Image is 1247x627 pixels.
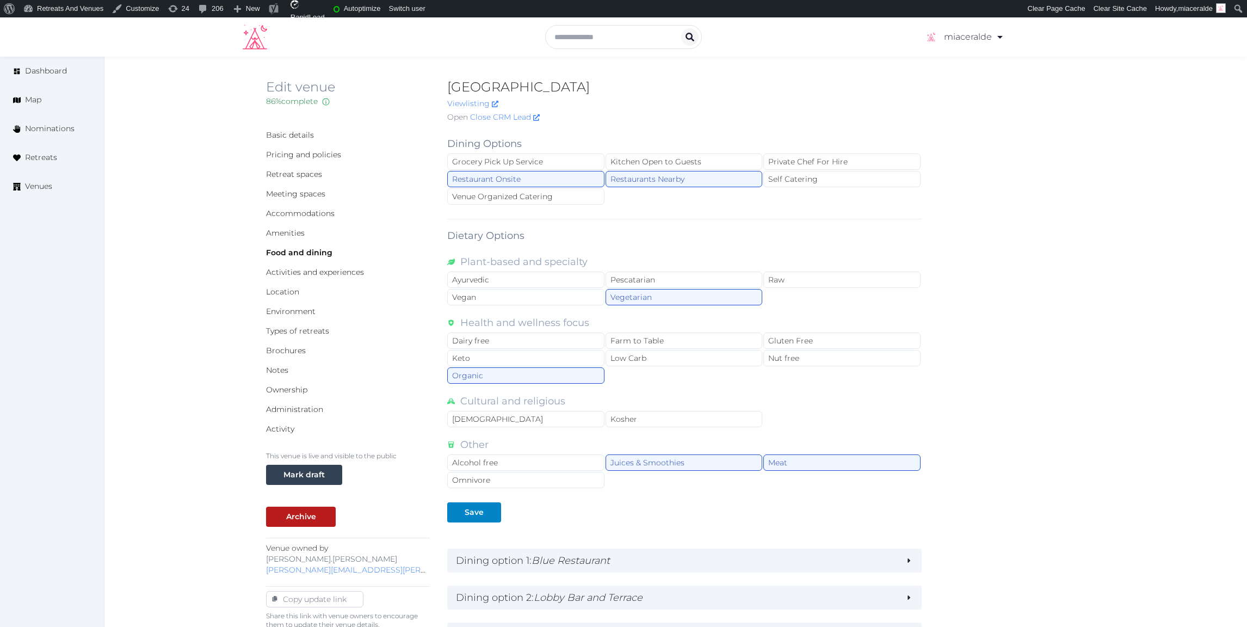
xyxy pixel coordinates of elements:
a: Pricing and policies [266,150,341,159]
p: Venue owned by [266,543,430,575]
div: Dairy free [447,333,604,349]
div: Self Catering [763,171,921,187]
span: Open [447,112,468,123]
a: miaceralde [924,22,1004,52]
a: Administration [266,404,323,414]
div: Alcohol free [447,454,604,471]
p: This venue is live and visible to the public [266,452,430,460]
div: Gluten Free [763,333,921,349]
button: Save [447,502,501,522]
div: Ayurvedic [447,272,604,288]
button: Copy update link [266,591,363,607]
div: Grocery Pick Up Service [447,153,604,170]
div: Archive [286,511,316,522]
label: Cultural and religious [460,394,565,411]
div: Vegetarian [606,289,763,305]
div: Low Carb [606,350,763,366]
div: Juices & Smoothies [606,454,763,471]
div: Meat [763,454,921,471]
div: Vegan [447,289,604,305]
em: Lobby Bar and Terrace [534,592,643,604]
a: Activity [266,424,294,434]
a: Amenities [266,228,305,238]
span: miaceralde [1178,4,1213,13]
div: Copy update link [279,594,351,605]
label: Plant-based and specialty [460,254,588,272]
div: Pescatarian [606,272,763,288]
h2: Dining option 1 : [456,553,897,568]
div: Mark draft [283,469,325,481]
a: Notes [266,365,288,375]
span: Venues [25,181,52,192]
label: Other [460,437,489,454]
span: 86 % complete [266,96,318,106]
button: Mark draft [266,465,342,485]
div: Farm to Table [606,333,763,349]
a: Location [266,287,299,297]
div: Restaurant Onsite [447,171,604,187]
a: Environment [266,306,316,316]
div: Save [465,507,484,518]
div: Private Chef For Hire [763,153,921,170]
a: Brochures [266,346,306,355]
span: Map [25,94,41,106]
div: Omnivore [447,472,604,488]
div: Nut free [763,350,921,366]
span: Clear Site Cache [1094,4,1147,13]
a: Basic details [266,130,314,140]
div: Kosher [606,411,763,427]
a: Types of retreats [266,326,329,336]
a: Activities and experiences [266,267,364,277]
h2: Dining option 2 : [456,590,897,605]
a: Viewlisting [447,99,498,108]
div: Kitchen Open to Guests [606,153,763,170]
a: Food and dining [266,248,332,257]
h2: Edit venue [266,78,430,96]
h2: [GEOGRAPHIC_DATA] [447,78,922,96]
a: Accommodations [266,208,335,218]
div: Restaurants Nearby [606,171,763,187]
span: Nominations [25,123,75,134]
div: Keto [447,350,604,366]
em: Blue Restaurant [532,555,610,567]
label: Dining Options [447,136,522,151]
a: Meeting spaces [266,189,325,199]
button: Archive [266,507,336,527]
label: Dietary Options [447,228,524,243]
span: Clear Page Cache [1028,4,1085,13]
div: Organic [447,367,604,384]
div: Raw [763,272,921,288]
a: [PERSON_NAME][EMAIL_ADDRESS][PERSON_NAME][PERSON_NAME][DOMAIN_NAME] [266,565,597,575]
a: Ownership [266,385,307,395]
a: Retreat spaces [266,169,322,179]
span: Retreats [25,152,57,163]
div: Venue Organized Catering [447,188,604,205]
a: Close CRM Lead [470,112,540,123]
span: Dashboard [25,65,67,77]
label: Health and wellness focus [460,315,589,333]
div: [DEMOGRAPHIC_DATA] [447,411,604,427]
span: [PERSON_NAME].[PERSON_NAME] [266,554,397,564]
